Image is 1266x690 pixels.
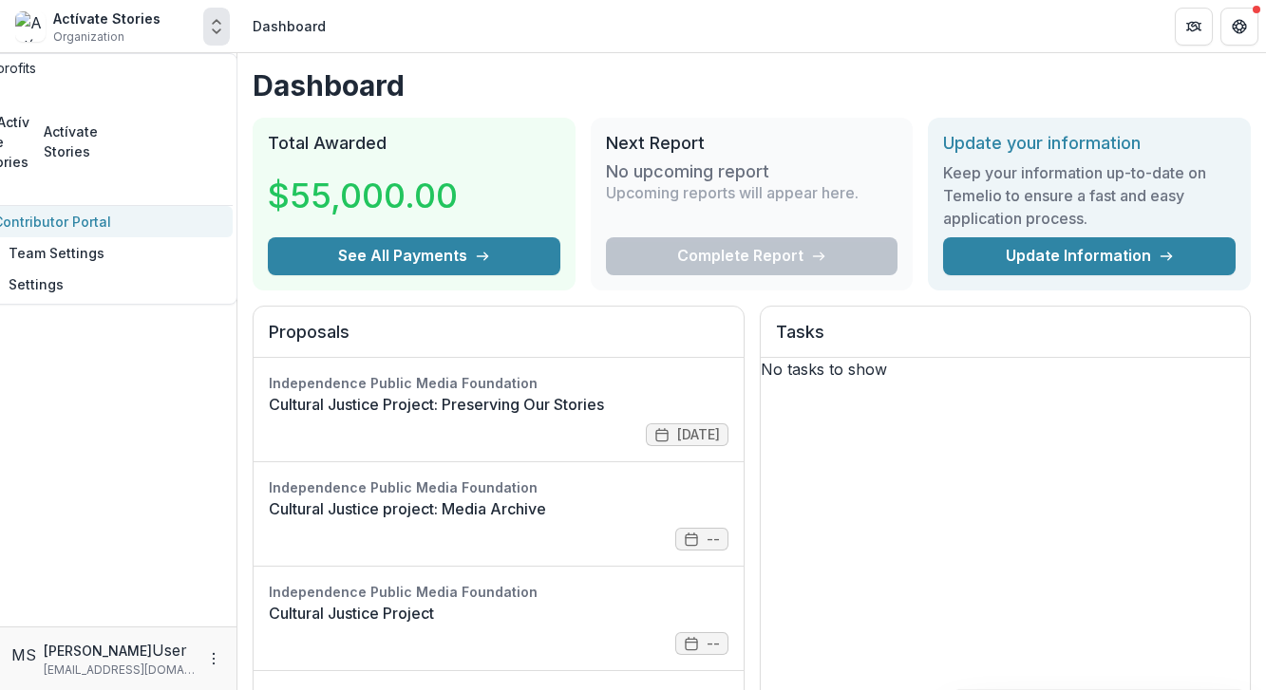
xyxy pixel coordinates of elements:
[11,643,36,666] div: Melissa Beatriz Skolnick
[152,639,187,662] p: User
[269,393,728,416] a: Cultural Justice Project: Preserving Our Stories
[761,358,1251,381] p: No tasks to show
[1175,8,1213,46] button: Partners
[606,161,769,182] h3: No upcoming report
[53,28,124,46] span: Organization
[776,322,1236,358] h2: Tasks
[269,322,728,358] h2: Proposals
[943,161,1236,230] h3: Keep your information up-to-date on Temelio to ensure a fast and easy application process.
[253,16,326,36] div: Dashboard
[1220,8,1258,46] button: Get Help
[606,133,898,154] h2: Next Report
[606,181,859,204] p: Upcoming reports will appear here.
[53,9,161,28] div: Actívate Stories
[268,170,458,221] h3: $55,000.00
[44,662,195,679] p: [EMAIL_ADDRESS][DOMAIN_NAME]
[269,497,728,520] a: Cultural Justice project: Media Archive
[269,602,728,625] a: Cultural Justice Project
[44,641,152,661] p: [PERSON_NAME]
[943,237,1236,275] a: Update Information
[943,133,1236,154] h2: Update your information
[268,133,560,154] h2: Total Awarded
[268,237,560,275] button: See All Payments
[15,11,46,42] img: Actívate Stories
[245,12,333,40] nav: breadcrumb
[253,68,1251,103] h1: Dashboard
[203,8,230,46] button: Open entity switcher
[202,647,225,670] button: More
